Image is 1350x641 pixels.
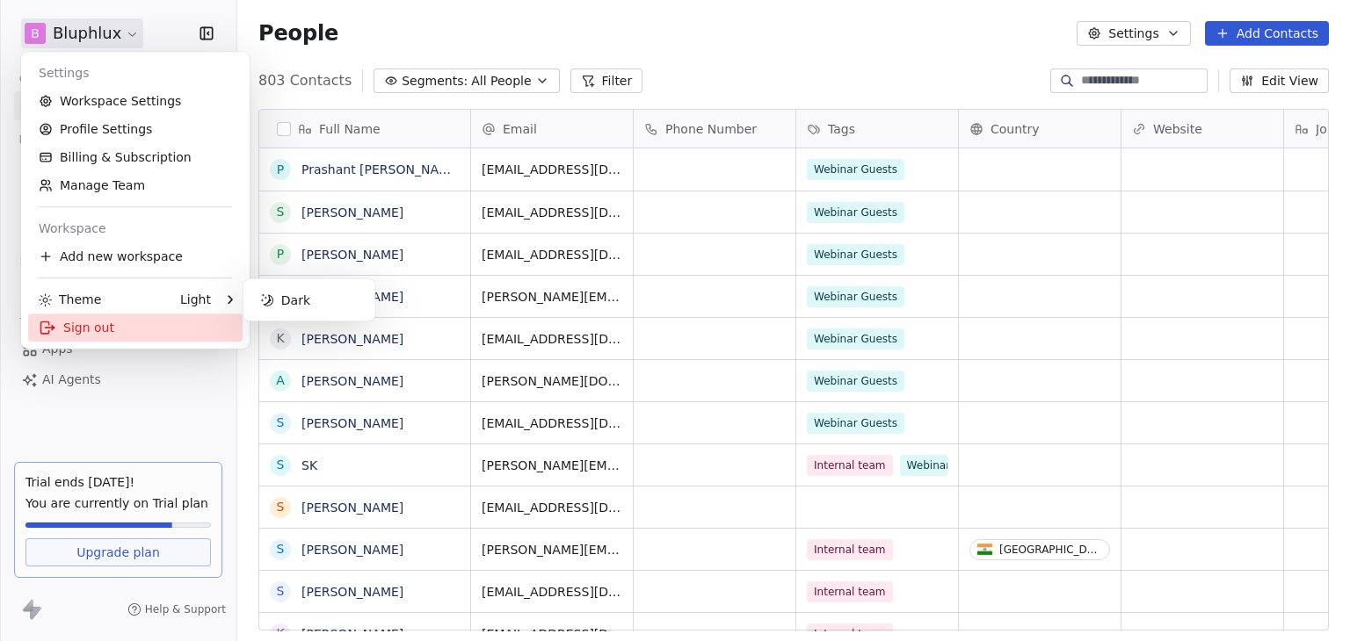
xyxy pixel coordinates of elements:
a: Manage Team [28,171,243,199]
div: Add new workspace [28,242,243,270]
a: Workspace Settings [28,87,243,115]
div: Sign out [28,313,243,342]
div: Workspace [28,214,243,242]
a: Profile Settings [28,115,243,143]
div: Theme [39,291,101,308]
div: Light [180,291,211,308]
div: Dark [250,286,368,314]
div: Settings [28,59,243,87]
a: Billing & Subscription [28,143,243,171]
